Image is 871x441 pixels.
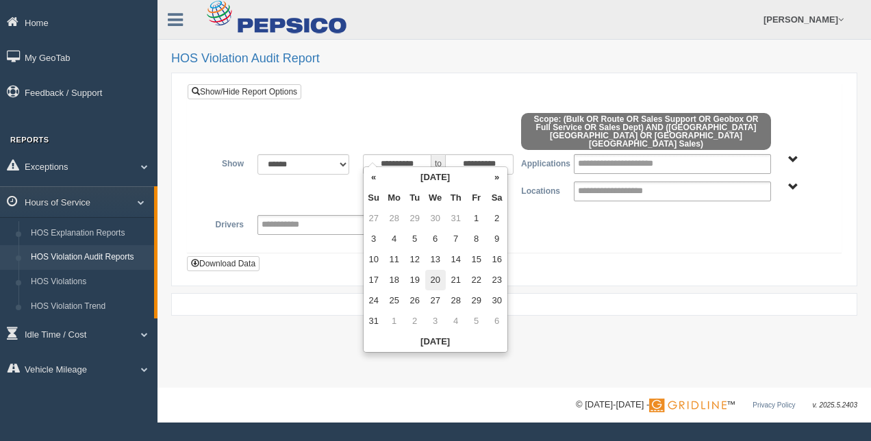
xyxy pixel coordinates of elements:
td: 6 [425,229,446,249]
td: 3 [364,229,384,249]
td: 14 [446,249,466,270]
td: 15 [466,249,487,270]
th: Mo [384,188,405,208]
td: 5 [405,229,425,249]
th: » [487,167,507,188]
span: Scope: (Bulk OR Route OR Sales Support OR Geobox OR Full Service OR Sales Dept) AND ([GEOGRAPHIC_... [521,113,771,150]
a: HOS Explanation Reports [25,221,154,246]
td: 29 [405,208,425,229]
td: 28 [446,290,466,311]
a: HOS Violations [25,270,154,294]
th: Tu [405,188,425,208]
th: We [425,188,446,208]
th: Th [446,188,466,208]
div: © [DATE]-[DATE] - ™ [576,398,857,412]
td: 24 [364,290,384,311]
a: HOS Violation Trend [25,294,154,319]
td: 1 [466,208,487,229]
h2: HOS Violation Audit Report [171,52,857,66]
td: 12 [405,249,425,270]
td: 13 [425,249,446,270]
td: 6 [487,311,507,331]
td: 7 [446,229,466,249]
td: 30 [487,290,507,311]
td: 2 [405,311,425,331]
img: Gridline [649,399,727,412]
td: 9 [487,229,507,249]
td: 31 [364,311,384,331]
a: HOS Violation Audit Reports [25,245,154,270]
th: [DATE] [364,331,507,352]
td: 23 [487,270,507,290]
span: to [431,154,445,175]
th: « [364,167,384,188]
td: 17 [364,270,384,290]
th: [DATE] [384,167,487,188]
td: 22 [466,270,487,290]
td: 19 [405,270,425,290]
td: 18 [384,270,405,290]
button: Download Data [187,256,260,271]
td: 30 [425,208,446,229]
label: Applications [514,154,567,171]
td: 8 [466,229,487,249]
td: 27 [425,290,446,311]
td: 11 [384,249,405,270]
td: 2 [487,208,507,229]
td: 31 [446,208,466,229]
td: 26 [405,290,425,311]
td: 5 [466,311,487,331]
th: Sa [487,188,507,208]
th: Su [364,188,384,208]
label: Drivers [198,215,251,231]
td: 28 [384,208,405,229]
label: Show [198,154,251,171]
a: Show/Hide Report Options [188,84,301,99]
td: 20 [425,270,446,290]
td: 1 [384,311,405,331]
td: 10 [364,249,384,270]
td: 29 [466,290,487,311]
td: 3 [425,311,446,331]
td: 4 [384,229,405,249]
td: 16 [487,249,507,270]
td: 4 [446,311,466,331]
td: 21 [446,270,466,290]
label: Locations [514,181,567,198]
td: 25 [384,290,405,311]
th: Fr [466,188,487,208]
td: 27 [364,208,384,229]
span: v. 2025.5.2403 [813,401,857,409]
a: Privacy Policy [753,401,795,409]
